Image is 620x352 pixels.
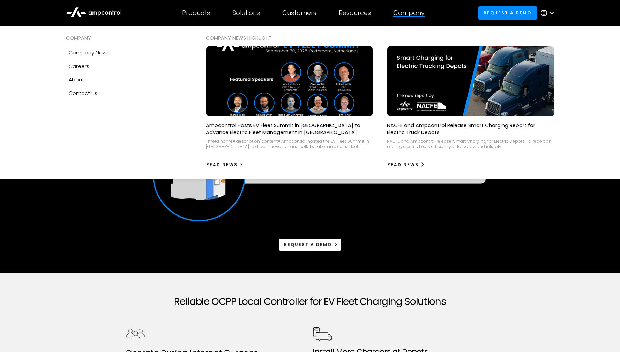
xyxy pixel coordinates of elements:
[66,34,178,42] div: COMPANY
[182,9,210,17] div: Products
[387,139,554,149] div: NACFE and Ampcontrol release 'Smart Charging for Electric Depots'—a report on scaling electric fl...
[393,9,425,17] div: Company
[279,238,342,251] a: Request a demo
[69,63,89,70] div: Careers
[206,34,554,42] div: COMPANY NEWS Highlight
[126,296,494,308] h2: Reliable OCPP Local Controller for EV Fleet Charging Solutions
[206,122,373,136] p: Ampcontrol Hosts EV Fleet Summit in [GEOGRAPHIC_DATA] to Advance Electric Fleet Management in [GE...
[232,9,260,17] div: Solutions
[206,139,373,149] div: <meta name="description" content="Ampcontrol hosted the EV Fleet Summit in [GEOGRAPHIC_DATA] to d...
[478,6,537,19] a: Request a demo
[69,49,110,57] div: Company news
[387,162,419,168] div: Read News
[284,242,332,248] div: Request a demo
[339,9,371,17] div: Resources
[69,89,97,97] div: Contact Us
[282,9,316,17] div: Customers
[66,60,178,73] a: Careers
[206,162,238,168] div: Read News
[66,46,178,59] a: Company news
[66,73,178,86] a: About
[206,159,244,170] a: Read News
[387,122,554,136] p: NACFE and Ampcontrol Release Smart Charging Report for Electric Truck Depots
[69,76,84,83] div: About
[387,159,425,170] a: Read News
[66,87,178,100] a: Contact Us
